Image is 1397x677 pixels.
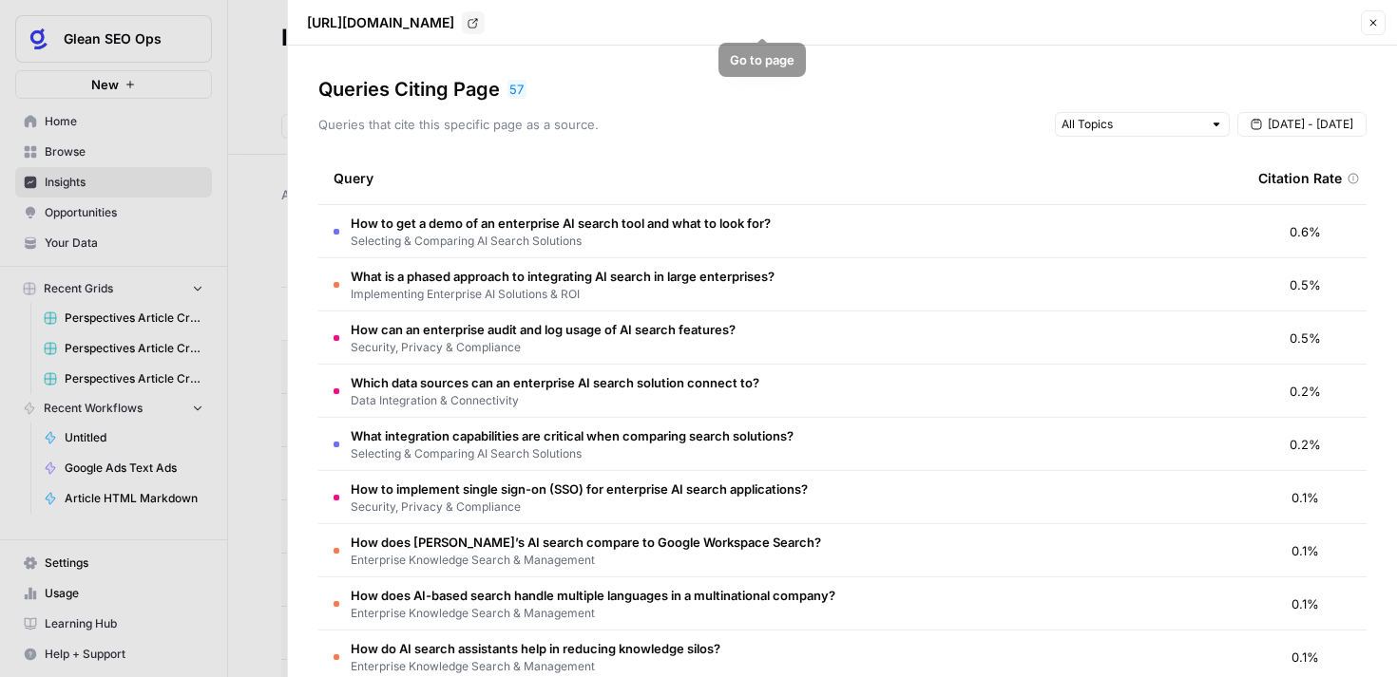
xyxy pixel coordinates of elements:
h3: Queries Citing Page [318,76,500,103]
div: 57 [507,80,526,99]
span: What is a phased approach to integrating AI search in large enterprises? [351,267,775,286]
span: How does [PERSON_NAME]’s AI search compare to Google Workspace Search? [351,533,821,552]
span: How do AI search assistants help in reducing knowledge silos? [351,639,720,658]
input: All Topics [1062,115,1202,134]
span: Selecting & Comparing AI Search Solutions [351,233,771,250]
span: Enterprise Knowledge Search & Management [351,658,720,675]
p: Queries that cite this specific page as a source. [318,115,599,134]
span: 0.1% [1292,648,1319,667]
a: Go to page https://www.glean.com/perspectives/best-ai-search-for-enterprise [462,11,485,34]
button: [DATE] - [DATE] [1237,112,1367,137]
span: Data Integration & Connectivity [351,392,759,409]
span: How can an enterprise audit and log usage of AI search features? [351,320,736,339]
span: How to implement single sign-on (SSO) for enterprise AI search applications? [351,480,808,498]
span: Security, Privacy & Compliance [351,339,736,356]
span: Security, Privacy & Compliance [351,498,808,516]
span: 0.1% [1292,594,1319,613]
span: 0.2% [1290,435,1321,454]
span: 0.1% [1292,488,1319,507]
span: How to get a demo of an enterprise AI search tool and what to look for? [351,214,771,233]
span: 0.5% [1290,329,1321,348]
span: 0.2% [1290,382,1321,401]
span: Implementing Enterprise AI Solutions & ROI [351,286,775,303]
span: 0.6% [1290,222,1321,241]
div: Query [334,152,1229,204]
span: Which data sources can an enterprise AI search solution connect to? [351,373,759,392]
p: [URL][DOMAIN_NAME] [307,13,454,32]
span: 0.1% [1292,541,1319,560]
span: Selecting & Comparing AI Search Solutions [351,445,794,462]
span: What integration capabilities are critical when comparing search solutions? [351,426,794,445]
span: 0.5% [1290,275,1321,294]
span: Enterprise Knowledge Search & Management [351,552,821,569]
span: Enterprise Knowledge Search & Management [351,605,835,622]
span: Citation Rate [1258,169,1342,188]
span: [DATE] - [DATE] [1268,116,1353,133]
span: How does AI-based search handle multiple languages in a multinational company? [351,586,835,605]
